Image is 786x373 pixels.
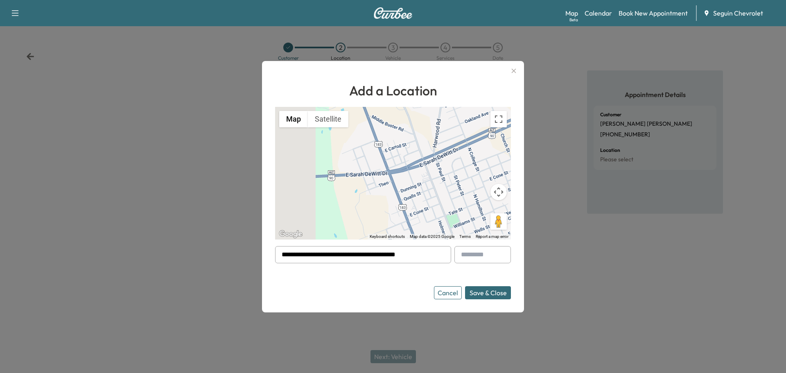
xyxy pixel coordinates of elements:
[459,234,471,239] a: Terms (opens in new tab)
[490,111,507,127] button: Toggle fullscreen view
[565,8,578,18] a: MapBeta
[713,8,763,18] span: Seguin Chevrolet
[619,8,688,18] a: Book New Appointment
[490,213,507,230] button: Drag Pegman onto the map to open Street View
[373,7,413,19] img: Curbee Logo
[476,234,508,239] a: Report a map error
[279,111,308,127] button: Show street map
[434,286,462,299] button: Cancel
[308,111,348,127] button: Show satellite imagery
[585,8,612,18] a: Calendar
[410,234,454,239] span: Map data ©2025 Google
[370,234,405,240] button: Keyboard shortcuts
[277,229,304,240] a: Open this area in Google Maps (opens a new window)
[490,184,507,200] button: Map camera controls
[277,229,304,240] img: Google
[275,81,511,100] h1: Add a Location
[569,17,578,23] div: Beta
[465,286,511,299] button: Save & Close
